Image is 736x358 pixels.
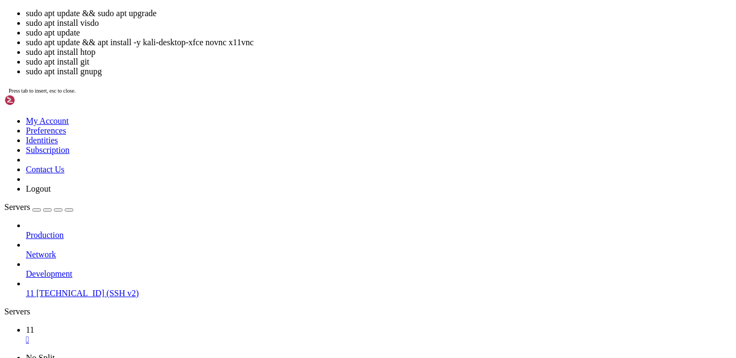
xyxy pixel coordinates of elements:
[4,101,597,111] x-row: Sources
[26,250,732,259] a: Network
[4,307,732,317] div: Servers
[4,43,597,53] x-row: hon 3 will work, but any compiled extension modules won't.
[26,9,732,18] li: sudo apt update && sudo apt upgrade
[4,111,597,121] x-row: =======
[4,33,597,43] x-row: s. Accordingly, they generally won't work with the Python interpreters from this PPA. As an excep...
[4,72,597,82] x-row: ing ecosystem and its tools, refer to the Python Packaging User Guide:
[4,159,597,169] x-row: ==============
[26,325,732,345] a: 11
[9,88,75,94] span: Press tab to insert, esc to close.
[4,285,597,295] x-row: Reading package lists... Done
[26,240,732,259] li: Network
[26,38,732,47] li: sudo apt update && apt install -y kali-desktop-xfce novnc x11vnc
[4,237,597,247] x-row: Hit:3 [URL][DOMAIN_NAME] focal-updates InRelease
[26,230,64,240] span: Production
[4,198,597,208] x-row: Press [ENTER] to continue or Ctrl-c to cancel adding it.
[26,184,51,193] a: Logout
[26,279,732,298] li: 11 [TECHNICAL_ID] (SSH v2)
[26,28,732,38] li: sudo apt update
[4,130,597,140] x-row: [URL][DOMAIN_NAME]
[4,202,30,212] span: Servers
[26,145,70,155] a: Subscription
[26,250,56,259] span: Network
[4,202,73,212] a: Servers
[4,188,597,198] x-row: More info: [URL][DOMAIN_NAME]
[26,221,732,240] li: Production
[26,57,732,67] li: sudo apt install git
[4,266,597,276] x-row: Get:6 [URL][DOMAIN_NAME] focal InRelease
[26,289,732,298] a: 11 [TECHNICAL_ID] (SSH v2)
[26,116,69,125] a: My Account
[4,276,597,285] x-row: Fetched 6,578 B in 3s (2,500 B/s)
[4,95,66,106] img: Shellngn
[4,295,597,305] x-row: root@Daemonkitty:~/Havoc# sudo apt
[26,47,732,57] li: sudo apt install htop
[26,165,65,174] a: Contact Us
[36,289,138,298] span: [TECHNICAL_ID] (SSH v2)
[26,335,732,345] a: 
[4,62,597,72] x-row: To install 3rd-party Python modules, you should use the common Python packaging tools. For an int...
[26,269,72,278] span: Development
[163,295,168,305] div: (35, 30)
[4,24,597,33] x-row: Python modules in the official Ubuntu repositories are packaged to work with the Python interpret...
[4,227,597,237] x-row: Hit:2 [URL][DOMAIN_NAME] focal InRelease
[4,82,597,92] x-row: [URL][DOMAIN_NAME]
[4,256,597,266] x-row: Hit:5 [URL][DOMAIN_NAME] focal InRelease
[4,217,597,227] x-row: Hit:1 [URL][DOMAIN_NAME] focal-security InRelease
[26,259,732,279] li: Development
[4,150,597,159] x-row: Nightly Builds
[4,4,597,14] x-row: ==========================
[26,269,732,279] a: Development
[26,325,34,334] span: 11
[26,18,732,28] li: sudo apt install visdo
[4,179,597,188] x-row: For nightly builds, see ppa:deadsnakes/nightly [URL][DOMAIN_NAME]
[4,121,597,130] x-row: The package sources are available at:
[26,126,66,135] a: Preferences
[26,136,58,145] a: Identities
[4,247,597,256] x-row: Hit:4 [URL][DOMAIN_NAME] focal-backports InRelease
[26,289,34,298] span: 11
[26,67,732,76] li: sudo apt install gnupg
[26,230,732,240] a: Production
